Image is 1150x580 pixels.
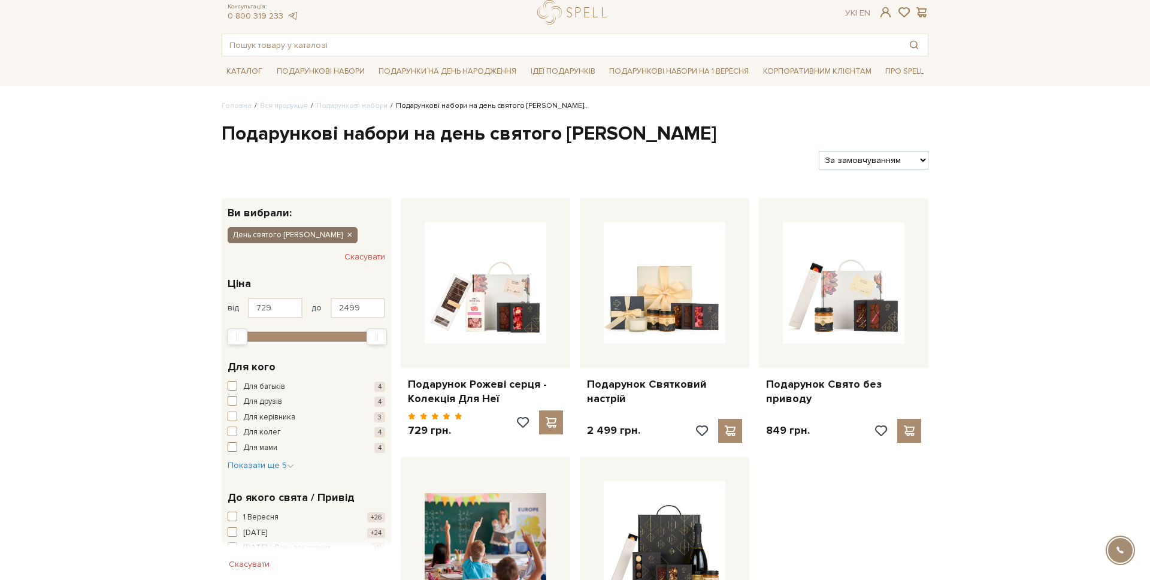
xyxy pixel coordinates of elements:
button: Для колег 4 [228,427,385,439]
span: 3 [374,412,385,422]
span: 4 [374,382,385,392]
button: [DATE] / День закоханих +11 [228,542,385,554]
h1: Подарункові набори на день святого [PERSON_NAME] [222,122,928,147]
span: +26 [367,512,385,522]
a: Подарунок Рожеві серця - Колекція Для Неї [408,377,563,406]
input: Ціна [331,298,385,318]
a: Вся продукція [260,101,308,110]
input: Пошук товару у каталозі [222,34,900,56]
a: Подарунки на День народження [374,62,521,81]
div: Min [227,328,247,345]
button: 1 Вересня +26 [228,512,385,524]
button: Скасувати [344,247,385,267]
span: | [855,8,857,18]
span: від [228,303,239,313]
span: 4 [374,443,385,453]
a: Каталог [222,62,267,81]
a: Подарунок Святковий настрій [587,377,742,406]
a: Корпоративним клієнтам [758,61,876,81]
p: 849 грн. [766,424,810,437]
span: +24 [367,528,385,538]
div: Ви вибрали: [222,198,391,218]
a: Ідеї подарунків [526,62,600,81]
button: Показати ще 5 [228,460,294,472]
a: Про Spell [880,62,928,81]
li: Подарункові набори на день святого [PERSON_NAME].. [388,101,588,111]
span: День святого [PERSON_NAME] [232,229,343,240]
button: День святого [PERSON_NAME] [228,227,358,243]
span: Показати ще 5 [228,460,294,470]
span: Для колег [243,427,281,439]
p: 729 грн. [408,424,462,437]
button: Для друзів 4 [228,396,385,408]
span: Ціна [228,276,251,292]
a: En [860,8,870,18]
a: telegram [286,11,298,21]
button: [DATE] +24 [228,527,385,539]
div: Max [367,328,387,345]
span: [DATE] [243,527,267,539]
span: Консультація: [228,3,298,11]
span: До якого свята / Привід [228,490,355,506]
span: Для кого [228,359,276,375]
button: Пошук товару у каталозі [900,34,928,56]
span: 4 [374,397,385,407]
a: Подарункові набори на 1 Вересня [604,61,753,81]
a: Подарунок Свято без приводу [766,377,921,406]
button: Для батьків 4 [228,381,385,393]
span: Для мами [243,442,277,454]
span: Для керівника [243,412,295,424]
button: Скасувати [222,555,277,574]
span: +11 [370,543,385,553]
span: 1 Вересня [243,512,279,524]
span: Для батьків [243,381,285,393]
a: Подарункові набори [316,101,388,110]
span: до [311,303,322,313]
span: [DATE] / День закоханих [243,542,331,554]
a: 0 800 319 233 [228,11,283,21]
span: 4 [374,427,385,437]
a: Подарункові набори [272,62,370,81]
p: 2 499 грн. [587,424,640,437]
a: Головна [222,101,252,110]
input: Ціна [248,298,302,318]
button: Для керівника 3 [228,412,385,424]
button: Для мами 4 [228,442,385,454]
div: Ук [845,8,870,19]
span: Для друзів [243,396,282,408]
